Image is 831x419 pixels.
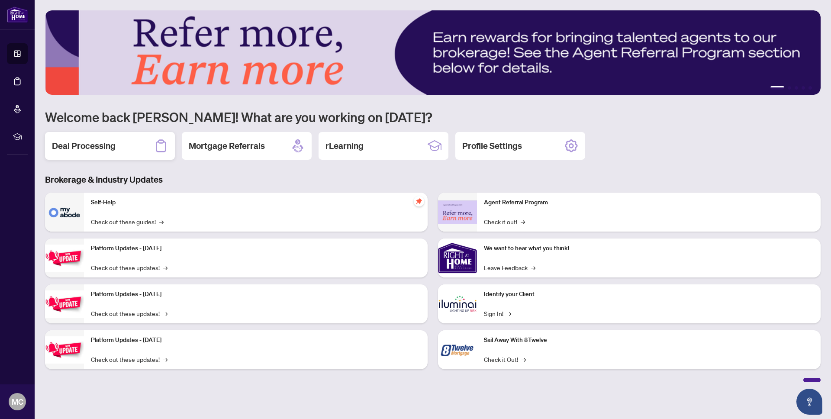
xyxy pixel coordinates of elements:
[484,263,535,272] a: Leave Feedback→
[507,309,511,318] span: →
[484,309,511,318] a: Sign In!→
[91,290,421,299] p: Platform Updates - [DATE]
[52,140,116,152] h2: Deal Processing
[91,309,167,318] a: Check out these updates!→
[788,86,791,90] button: 2
[521,217,525,226] span: →
[12,396,23,408] span: MC
[808,86,812,90] button: 5
[91,355,167,364] a: Check out these updates!→
[91,198,421,207] p: Self-Help
[531,263,535,272] span: →
[189,140,265,152] h2: Mortgage Referrals
[438,200,477,224] img: Agent Referral Program
[484,198,814,207] p: Agent Referral Program
[438,284,477,323] img: Identify your Client
[438,239,477,277] img: We want to hear what you think!
[91,335,421,345] p: Platform Updates - [DATE]
[45,336,84,364] img: Platform Updates - June 23, 2025
[795,86,798,90] button: 3
[438,330,477,369] img: Sail Away With 8Twelve
[484,290,814,299] p: Identify your Client
[414,196,424,206] span: pushpin
[45,10,821,95] img: Slide 0
[45,174,821,186] h3: Brokerage & Industry Updates
[325,140,364,152] h2: rLearning
[163,263,167,272] span: →
[462,140,522,152] h2: Profile Settings
[484,244,814,253] p: We want to hear what you think!
[45,193,84,232] img: Self-Help
[159,217,164,226] span: →
[796,389,822,415] button: Open asap
[91,244,421,253] p: Platform Updates - [DATE]
[802,86,805,90] button: 4
[91,263,167,272] a: Check out these updates!→
[770,86,784,90] button: 1
[484,335,814,345] p: Sail Away With 8Twelve
[522,355,526,364] span: →
[7,6,28,23] img: logo
[484,355,526,364] a: Check it Out!→
[91,217,164,226] a: Check out these guides!→
[45,109,821,125] h1: Welcome back [PERSON_NAME]! What are you working on [DATE]?
[163,355,167,364] span: →
[45,290,84,318] img: Platform Updates - July 8, 2025
[45,245,84,272] img: Platform Updates - July 21, 2025
[484,217,525,226] a: Check it out!→
[163,309,167,318] span: →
